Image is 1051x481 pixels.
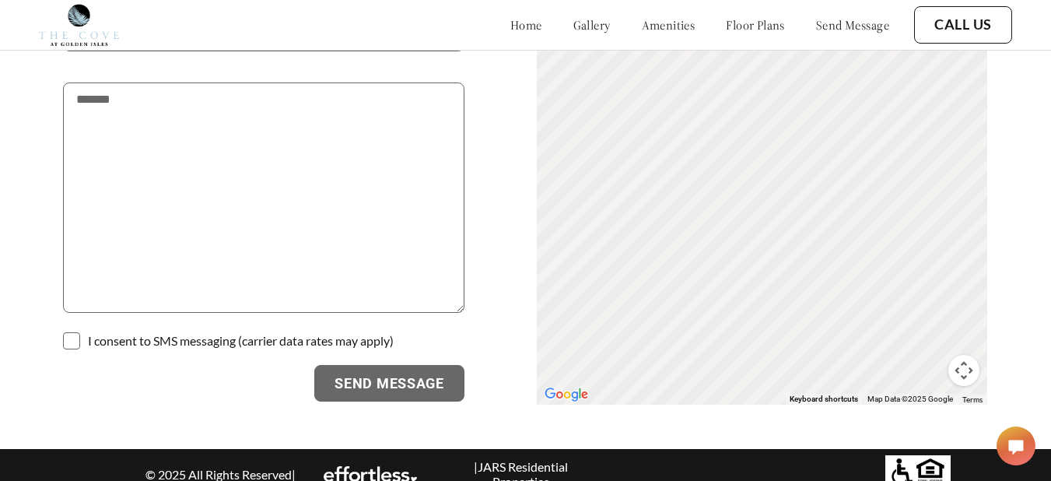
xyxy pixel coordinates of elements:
[934,16,992,33] a: Call Us
[642,17,695,33] a: amenities
[39,4,119,46] img: cove_at_golden_isles_logo.png
[541,384,592,405] img: Google
[962,395,983,404] a: Terms (opens in new tab)
[510,17,542,33] a: home
[948,355,979,386] button: Map camera controls
[914,6,1012,44] button: Call Us
[726,17,785,33] a: floor plans
[867,395,953,403] span: Map Data ©2025 Google
[314,365,464,402] button: Send Message
[573,17,611,33] a: gallery
[790,394,858,405] button: Keyboard shortcuts
[816,17,889,33] a: send message
[541,384,592,405] a: Open this area in Google Maps (opens a new window)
